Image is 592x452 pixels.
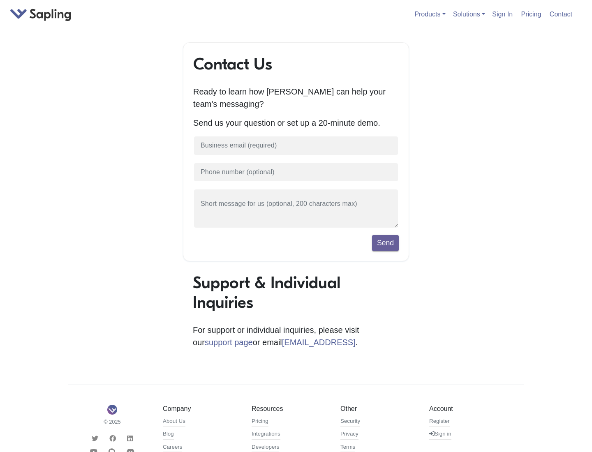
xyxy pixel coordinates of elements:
[546,7,576,21] a: Contact
[205,338,253,347] a: support page
[193,85,399,110] p: Ready to learn how [PERSON_NAME] can help your team's messaging?
[489,7,516,21] a: Sign In
[372,235,399,251] button: Send
[252,430,280,440] a: Integrations
[74,418,150,426] small: © 2025
[193,54,399,74] h1: Contact Us
[518,7,545,21] a: Pricing
[429,417,450,427] a: Register
[107,405,117,415] img: Sapling Logo
[252,405,328,413] h5: Resources
[429,405,506,413] h5: Account
[127,435,133,442] i: LinkedIn
[193,162,399,182] input: Phone number (optional)
[163,405,239,413] h5: Company
[109,435,116,442] i: Facebook
[193,117,399,129] p: Send us your question or set up a 20-minute demo.
[193,273,399,312] h1: Support & Individual Inquiries
[282,338,356,347] a: [EMAIL_ADDRESS]
[193,324,399,348] p: For support or individual inquiries, please visit our or email .
[92,435,98,442] i: Twitter
[163,430,174,440] a: Blog
[193,136,399,156] input: Business email (required)
[163,417,185,427] a: About Us
[414,11,445,18] a: Products
[340,430,358,440] a: Privacy
[340,405,417,413] h5: Other
[429,430,451,440] a: Sign in
[252,417,268,427] a: Pricing
[453,11,485,18] a: Solutions
[340,417,360,427] a: Security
